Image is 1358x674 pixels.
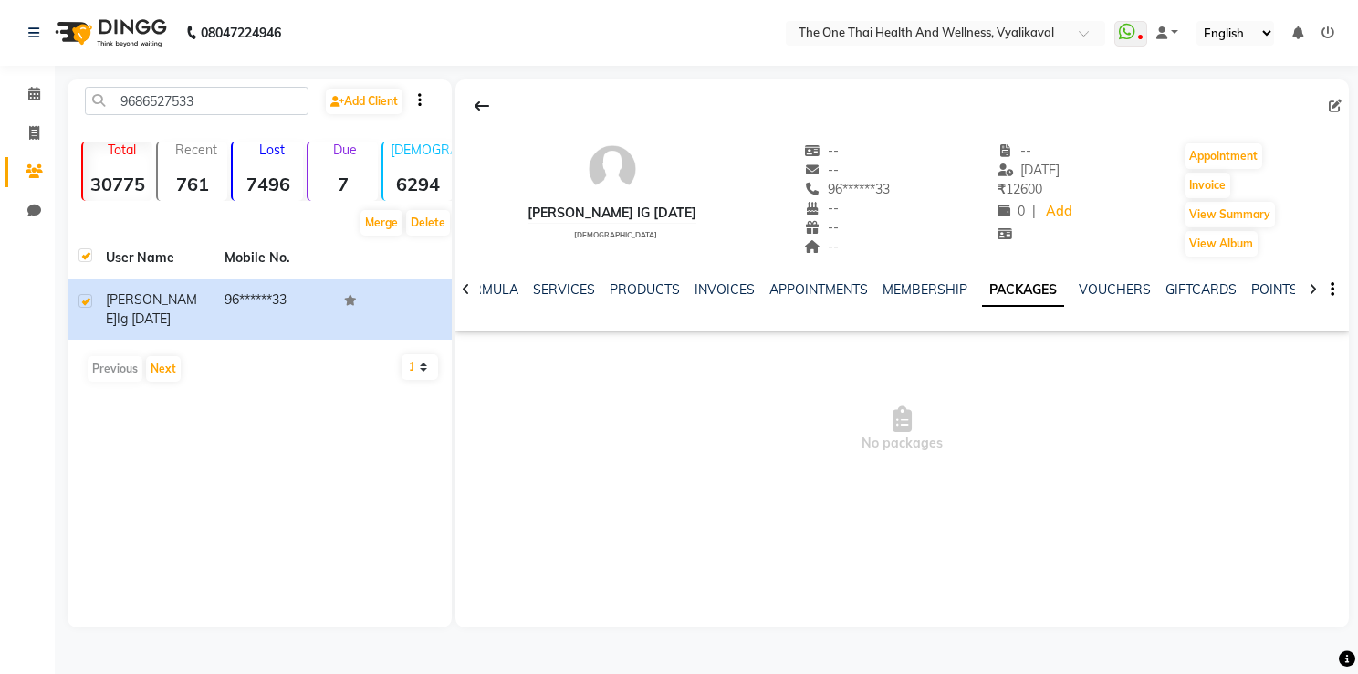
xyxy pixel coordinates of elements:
[85,87,308,115] input: Search by Name/Mobile/Email/Code
[998,181,1006,197] span: ₹
[463,89,501,123] div: Back to Client
[1185,143,1262,169] button: Appointment
[695,281,755,298] a: INVOICES
[1079,281,1151,298] a: VOUCHERS
[201,7,281,58] b: 08047224946
[165,142,227,158] p: Recent
[1043,199,1075,225] a: Add
[610,281,680,298] a: PRODUCTS
[233,173,302,195] strong: 7496
[312,142,378,158] p: Due
[528,204,696,223] div: [PERSON_NAME] ig [DATE]
[214,237,332,279] th: Mobile No.
[1185,173,1230,198] button: Invoice
[998,203,1025,219] span: 0
[804,162,839,178] span: --
[883,281,967,298] a: MEMBERSHIP
[455,281,518,298] a: FORMULA
[1251,281,1298,298] a: POINTS
[804,200,839,216] span: --
[574,230,657,239] span: [DEMOGRAPHIC_DATA]
[804,238,839,255] span: --
[391,142,453,158] p: [DEMOGRAPHIC_DATA]
[1185,202,1275,227] button: View Summary
[998,162,1060,178] span: [DATE]
[1032,202,1036,221] span: |
[383,173,453,195] strong: 6294
[308,173,378,195] strong: 7
[769,281,868,298] a: APPOINTMENTS
[47,7,172,58] img: logo
[982,274,1064,307] a: PACKAGES
[95,237,214,279] th: User Name
[455,338,1349,521] span: No packages
[533,281,595,298] a: SERVICES
[240,142,302,158] p: Lost
[83,173,152,195] strong: 30775
[326,89,402,114] a: Add Client
[998,142,1032,159] span: --
[117,311,171,327] span: ig [DATE]
[804,142,839,159] span: --
[406,210,450,236] button: Delete
[998,181,1042,197] span: 12600
[158,173,227,195] strong: 761
[146,356,181,382] button: Next
[106,291,197,327] span: [PERSON_NAME]
[1165,281,1237,298] a: GIFTCARDS
[360,210,402,236] button: Merge
[1185,231,1258,257] button: View Album
[90,142,152,158] p: Total
[804,219,839,236] span: --
[585,142,640,196] img: avatar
